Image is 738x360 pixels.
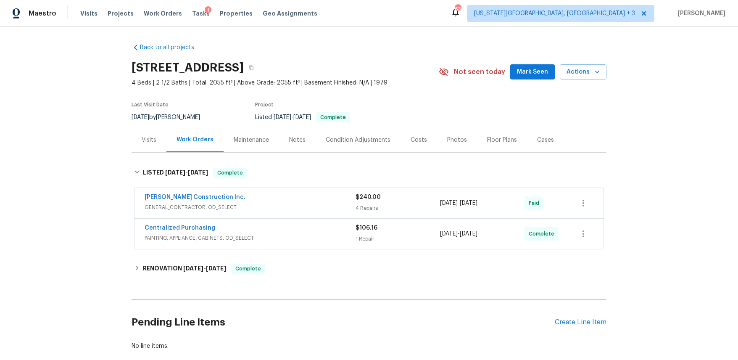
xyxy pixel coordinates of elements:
div: Floor Plans [487,136,517,144]
span: [DATE] [188,169,208,175]
span: - [274,114,311,120]
div: Cases [537,136,554,144]
span: Complete [317,115,349,120]
span: Complete [232,265,264,273]
h2: Pending Line Items [132,303,555,342]
span: 4 Beds | 2 1/2 Baths | Total: 2055 ft² | Above Grade: 2055 ft² | Basement Finished: N/A | 1979 [132,79,439,87]
a: Back to all projects [132,43,212,52]
span: Complete [529,230,558,238]
h2: [STREET_ADDRESS] [132,64,244,72]
span: Complete [214,169,246,177]
a: [PERSON_NAME] Construction Inc. [145,194,245,200]
div: Maintenance [234,136,269,144]
div: Costs [411,136,427,144]
span: Paid [529,199,543,207]
span: - [440,199,477,207]
span: Visits [80,9,98,18]
span: Properties [220,9,253,18]
span: Mark Seen [517,67,548,77]
span: Work Orders [144,9,182,18]
div: by [PERSON_NAME] [132,112,210,122]
button: Copy Address [244,60,259,75]
span: $106.16 [356,225,377,231]
span: [DATE] [460,231,477,237]
div: 63 [455,5,461,13]
span: [DATE] [165,169,185,175]
span: [DATE] [183,265,203,271]
span: Project [255,102,274,107]
span: Maestro [29,9,56,18]
a: Centralized Purchasing [145,225,215,231]
div: Photos [447,136,467,144]
button: Actions [560,64,606,80]
div: Create Line Item [555,318,606,326]
span: GENERAL_CONTRACTOR, OD_SELECT [145,203,356,212]
span: Actions [567,67,600,77]
div: Work Orders [177,135,213,144]
div: Notes [289,136,306,144]
div: No line items. [132,342,606,350]
span: - [165,169,208,175]
span: PAINTING, APPLIANCE, CABINETS, OD_SELECT [145,234,356,242]
span: Not seen today [454,68,505,76]
span: - [183,265,226,271]
span: Geo Assignments [263,9,317,18]
div: LISTED [DATE]-[DATE]Complete [132,159,606,186]
h6: LISTED [143,168,208,178]
span: [DATE] [440,200,458,206]
span: Projects [108,9,134,18]
span: [PERSON_NAME] [675,9,725,18]
span: - [440,230,477,238]
span: [DATE] [274,114,291,120]
span: Listed [255,114,350,120]
h6: RENOVATION [143,264,226,274]
div: Visits [142,136,156,144]
span: [DATE] [440,231,458,237]
span: [DATE] [206,265,226,271]
span: Tasks [192,11,210,16]
span: [DATE] [460,200,477,206]
div: RENOVATION [DATE]-[DATE]Complete [132,259,606,279]
div: 4 Repairs [356,204,440,212]
div: 1 [205,6,211,15]
button: Mark Seen [510,64,555,80]
div: Condition Adjustments [326,136,390,144]
div: 1 Repair [356,235,440,243]
span: [DATE] [132,114,149,120]
span: [US_STATE][GEOGRAPHIC_DATA], [GEOGRAPHIC_DATA] + 3 [474,9,635,18]
span: $240.00 [356,194,381,200]
span: [DATE] [293,114,311,120]
span: Last Visit Date [132,102,169,107]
